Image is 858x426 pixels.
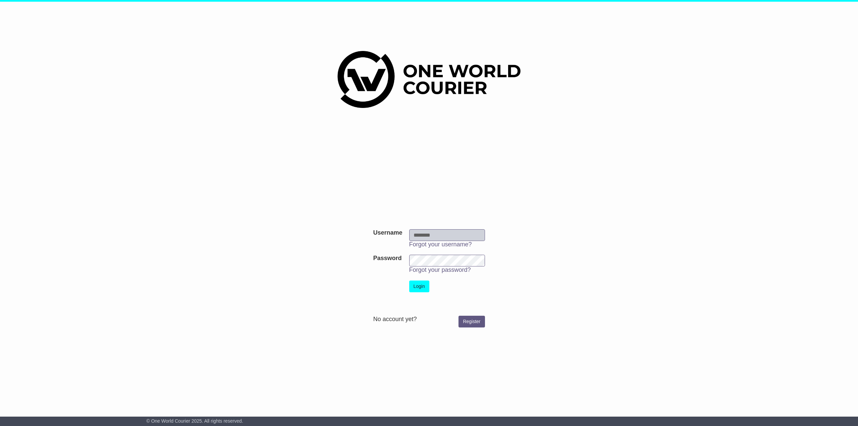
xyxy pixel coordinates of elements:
[373,255,402,262] label: Password
[458,316,485,327] a: Register
[373,229,402,237] label: Username
[409,241,472,248] a: Forgot your username?
[338,51,520,108] img: One World
[409,266,471,273] a: Forgot your password?
[146,418,243,424] span: © One World Courier 2025. All rights reserved.
[373,316,485,323] div: No account yet?
[409,281,429,292] button: Login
